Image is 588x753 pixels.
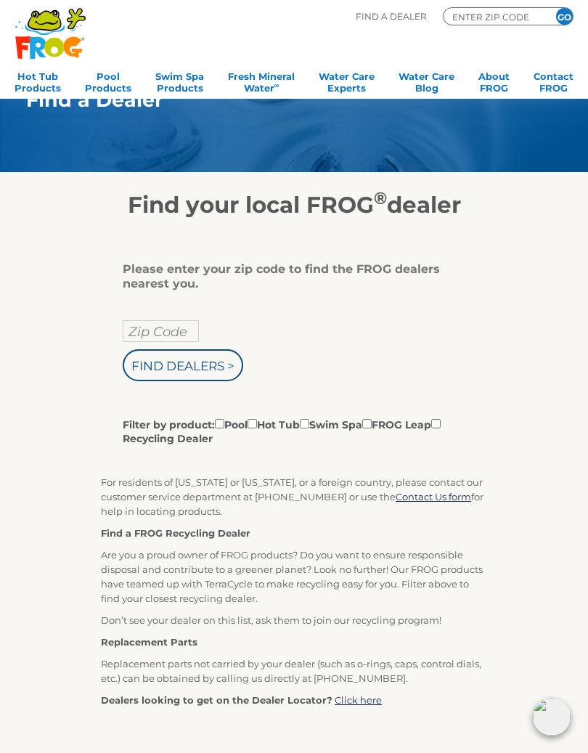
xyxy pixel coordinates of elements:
a: Hot TubProducts [15,66,61,95]
strong: Dealers looking to get on the Dealer Locator? [101,694,332,706]
input: Filter by product:PoolHot TubSwim SpaFROG LeapRecycling Dealer [215,419,224,428]
input: Filter by product:PoolHot TubSwim SpaFROG LeapRecycling Dealer [248,419,257,428]
a: Fresh MineralWater∞ [228,66,295,95]
a: PoolProducts [85,66,131,95]
a: Contact Us form [396,491,471,502]
strong: Replacement Parts [101,636,197,648]
img: openIcon [533,698,571,736]
input: Filter by product:PoolHot TubSwim SpaFROG LeapRecycling Dealer [300,419,309,428]
h2: Find your local FROG dealer [4,191,584,219]
p: Find A Dealer [356,7,427,25]
strong: Find a FROG Recycling Dealer [101,527,250,539]
p: Don’t see your dealer on this list, ask them to join our recycling program! [101,613,487,627]
p: Replacement parts not carried by your dealer (such as o-rings, caps, control dials, etc.) can be ... [101,656,487,685]
p: For residents of [US_STATE] or [US_STATE], or a foreign country, please contact our customer serv... [101,475,487,518]
label: Filter by product: Pool Hot Tub Swim Spa FROG Leap Recycling Dealer [123,416,454,446]
a: Water CareBlog [399,66,454,95]
p: Are you a proud owner of FROG products? Do you want to ensure responsible disposal and contribute... [101,548,487,606]
sup: ∞ [274,81,279,89]
input: Find Dealers > [123,349,243,381]
input: Filter by product:PoolHot TubSwim SpaFROG LeapRecycling Dealer [431,419,441,428]
a: Swim SpaProducts [155,66,204,95]
a: AboutFROG [478,66,510,95]
input: Zip Code Form [451,10,538,23]
h1: Find a Dealer [26,89,526,111]
input: Filter by product:PoolHot TubSwim SpaFROG LeapRecycling Dealer [362,419,372,428]
a: ContactFROG [534,66,573,95]
a: Water CareExperts [319,66,375,95]
input: GO [556,8,573,25]
div: Please enter your zip code to find the FROG dealers nearest you. [123,262,454,291]
a: Click here [335,694,382,706]
sup: ® [374,187,387,208]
